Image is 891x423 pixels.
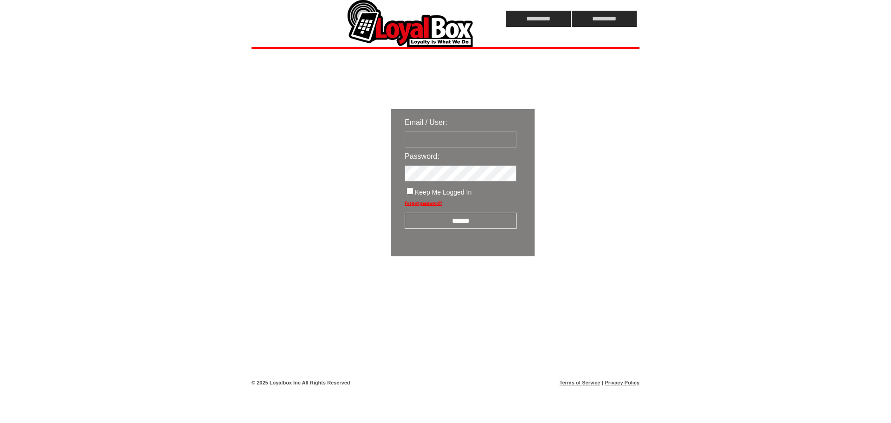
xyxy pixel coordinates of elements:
a: Forgot password? [405,201,442,206]
a: Terms of Service [560,380,600,385]
span: | [602,380,603,385]
img: transparent.png [562,280,608,291]
span: © 2025 Loyalbox Inc All Rights Reserved [252,380,350,385]
span: Keep Me Logged In [415,189,471,196]
span: Password: [405,152,439,160]
a: Privacy Policy [605,380,639,385]
span: Email / User: [405,118,447,126]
